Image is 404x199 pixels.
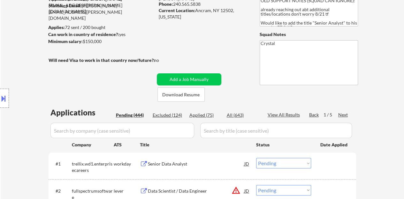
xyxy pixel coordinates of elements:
[159,8,195,13] strong: Current Location:
[48,32,119,37] strong: Can work in country of residence?:
[48,31,153,38] div: yes
[49,3,82,8] strong: Mailslurp Email:
[189,112,221,118] div: Applied (75)
[154,57,172,63] div: no
[48,39,83,44] strong: Minimum salary:
[157,87,205,102] button: Download Resume
[48,38,155,45] div: $150,000
[148,188,244,194] div: Data Scientist / Data Engineer
[48,25,65,30] strong: Applies:
[153,112,185,118] div: Excluded (124)
[72,161,114,173] div: trellix.wd1.enterprisecareers
[48,24,155,31] div: 72 sent / 200 bought
[256,139,311,150] div: Status
[227,112,259,118] div: All (643)
[114,142,140,148] div: ATS
[116,112,148,118] div: Pending (444)
[338,112,348,118] div: Next
[260,31,358,38] div: Squad Notes
[49,3,155,21] div: [PERSON_NAME][EMAIL_ADDRESS][PERSON_NAME][DOMAIN_NAME]
[244,185,250,196] div: JD
[50,123,194,138] input: Search by company (case sensitive)
[159,7,249,20] div: Ancram, NY 12502, [US_STATE]
[114,161,140,167] div: workday
[320,142,348,148] div: Date Applied
[232,186,240,195] button: warning_amber
[244,158,250,169] div: JD
[140,142,250,148] div: Title
[159,1,249,7] div: 240.565.5838
[148,161,244,167] div: Senior Data Analyst
[157,73,221,85] button: Add a Job Manually
[309,112,319,118] div: Back
[324,112,338,118] div: 1 / 5
[114,188,140,194] div: lever
[268,112,302,118] div: View All Results
[56,188,67,194] div: #2
[200,123,352,138] input: Search by title (case sensitive)
[56,161,67,167] div: #1
[159,1,173,7] strong: Phone:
